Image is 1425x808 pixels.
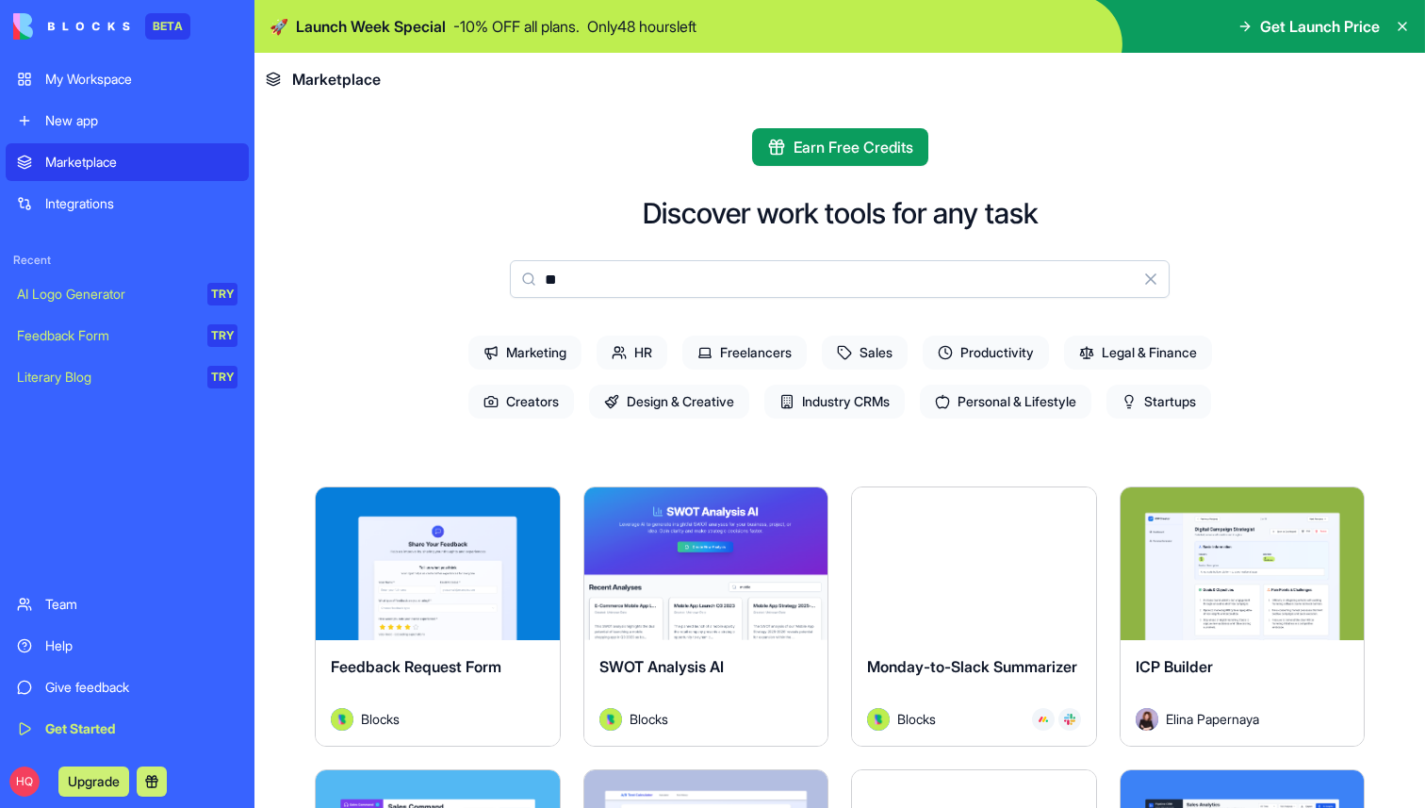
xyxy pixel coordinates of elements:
div: Help [45,636,237,655]
span: Earn Free Credits [794,136,913,158]
a: Help [6,627,249,665]
a: Feedback Request FormAvatarBlocks [315,486,561,747]
img: Avatar [599,708,622,731]
div: Literary Blog [17,368,194,387]
a: New app [6,102,249,140]
button: Upgrade [58,767,129,797]
span: Marketplace [292,68,381,91]
div: TRY [207,366,237,388]
a: Monday-to-Slack SummarizerAvatarBlocks [851,486,1097,747]
span: Recent [6,253,249,268]
a: AI Logo GeneratorTRY [6,275,249,313]
span: Marketing [468,336,581,370]
span: HR [597,336,667,370]
a: Give feedback [6,668,249,706]
div: Give feedback [45,678,237,697]
span: Industry CRMs [764,385,905,419]
span: 🚀 [270,15,288,38]
div: TRY [207,324,237,347]
span: Design & Creative [589,385,749,419]
img: Avatar [331,708,353,731]
button: Clear [1132,260,1170,298]
span: Productivity [923,336,1049,370]
a: BETA [13,13,190,40]
div: Feedback Form [17,326,194,345]
h2: Discover work tools for any task [643,196,1038,230]
span: Blocks [361,709,400,729]
img: Monday_mgmdm1.svg [1038,714,1049,725]
p: Only 48 hours left [587,15,696,38]
div: Team [45,595,237,614]
div: BETA [145,13,190,40]
span: Freelancers [682,336,807,370]
span: Creators [468,385,574,419]
img: logo [13,13,130,40]
img: Avatar [1136,708,1158,731]
img: Slack_i955cf.svg [1064,714,1075,725]
div: TRY [207,283,237,305]
span: Elina Papernaya [1166,709,1259,729]
span: Get Launch Price [1260,15,1380,38]
span: Blocks [630,709,668,729]
span: Sales [822,336,908,370]
a: ICP BuilderAvatarElina Papernaya [1120,486,1366,747]
a: Upgrade [58,771,129,790]
span: Personal & Lifestyle [920,385,1091,419]
div: Get Started [45,719,237,738]
span: ICP Builder [1136,657,1213,676]
span: Startups [1106,385,1211,419]
a: My Workspace [6,60,249,98]
span: HQ [9,767,40,797]
div: Integrations [45,194,237,213]
a: SWOT Analysis AIAvatarBlocks [583,486,829,747]
span: Blocks [897,709,936,729]
span: Feedback Request Form [331,657,501,676]
span: Launch Week Special [296,15,446,38]
img: Avatar [867,708,890,731]
button: Earn Free Credits [752,128,928,166]
span: SWOT Analysis AI [599,657,724,676]
div: AI Logo Generator [17,285,194,304]
div: My Workspace [45,70,237,89]
div: New app [45,111,237,130]
div: Marketplace [45,153,237,172]
a: Integrations [6,185,249,223]
a: Feedback FormTRY [6,317,249,355]
a: Get Started [6,710,249,748]
span: Monday-to-Slack Summarizer [867,657,1077,676]
a: Team [6,585,249,623]
span: Legal & Finance [1064,336,1212,370]
a: Marketplace [6,143,249,181]
a: Literary BlogTRY [6,358,249,396]
p: - 10 % OFF all plans. [453,15,580,38]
